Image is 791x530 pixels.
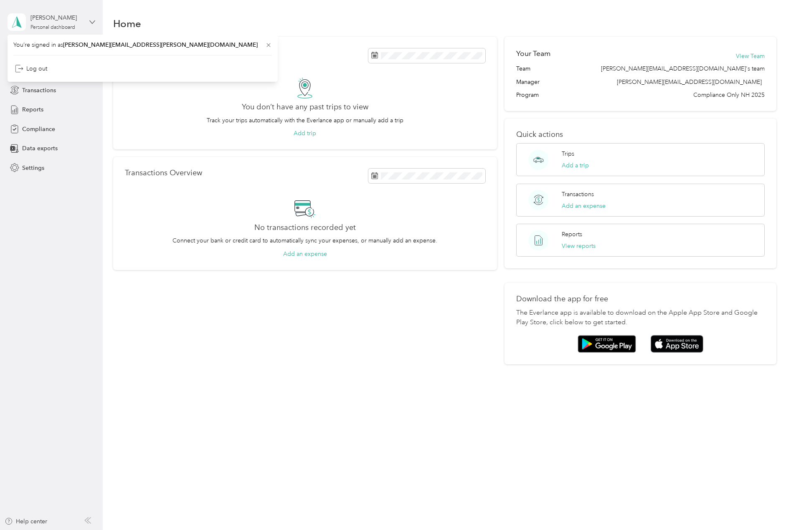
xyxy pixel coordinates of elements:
[562,230,582,239] p: Reports
[617,78,762,86] span: [PERSON_NAME][EMAIL_ADDRESS][DOMAIN_NAME]
[294,129,316,138] button: Add trip
[562,242,596,250] button: View reports
[22,125,55,134] span: Compliance
[516,91,539,99] span: Program
[516,48,550,59] h2: Your Team
[22,86,56,95] span: Transactions
[22,105,43,114] span: Reports
[651,335,703,353] img: App store
[30,25,75,30] div: Personal dashboard
[242,103,368,111] h2: You don’t have any past trips to view
[22,164,44,172] span: Settings
[516,64,530,73] span: Team
[172,236,437,245] p: Connect your bank or credit card to automatically sync your expenses, or manually add an expense.
[22,144,58,153] span: Data exports
[562,190,594,199] p: Transactions
[744,483,791,530] iframe: Everlance-gr Chat Button Frame
[516,130,765,139] p: Quick actions
[63,41,258,48] span: [PERSON_NAME][EMAIL_ADDRESS][PERSON_NAME][DOMAIN_NAME]
[5,517,47,526] button: Help center
[30,13,83,22] div: [PERSON_NAME]
[693,91,765,99] span: Compliance Only NH 2025
[562,202,606,210] button: Add an expense
[516,295,765,303] p: Download the app for free
[207,116,403,125] p: Track your trips automatically with the Everlance app or manually add a trip
[601,64,765,73] span: [PERSON_NAME][EMAIL_ADDRESS][DOMAIN_NAME]'s team
[254,223,356,232] h2: No transactions recorded yet
[125,169,202,177] p: Transactions Overview
[562,149,574,158] p: Trips
[516,78,540,86] span: Manager
[13,40,272,49] span: You’re signed in as
[736,52,765,61] button: View Team
[562,161,589,170] button: Add a trip
[516,308,765,328] p: The Everlance app is available to download on the Apple App Store and Google Play Store, click be...
[578,335,636,353] img: Google play
[15,64,47,73] div: Log out
[283,250,327,258] button: Add an expense
[113,19,141,28] h1: Home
